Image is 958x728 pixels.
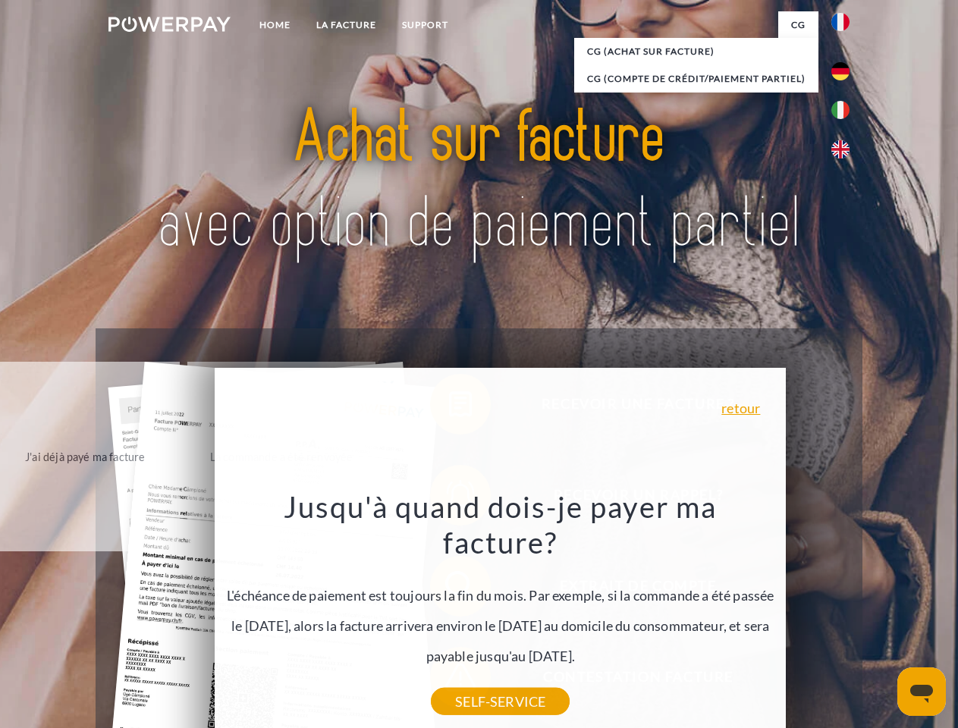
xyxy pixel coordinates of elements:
[831,13,850,31] img: fr
[303,11,389,39] a: LA FACTURE
[831,62,850,80] img: de
[574,38,818,65] a: CG (achat sur facture)
[897,667,946,716] iframe: Bouton de lancement de la fenêtre de messagerie
[224,488,777,561] h3: Jusqu'à quand dois-je payer ma facture?
[108,17,231,32] img: logo-powerpay-white.svg
[831,140,850,158] img: en
[247,11,303,39] a: Home
[574,65,818,93] a: CG (Compte de crédit/paiement partiel)
[721,401,760,415] a: retour
[431,688,570,715] a: SELF-SERVICE
[145,73,813,290] img: title-powerpay_fr.svg
[831,101,850,119] img: it
[778,11,818,39] a: CG
[389,11,461,39] a: Support
[224,488,777,701] div: L'échéance de paiement est toujours la fin du mois. Par exemple, si la commande a été passée le [...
